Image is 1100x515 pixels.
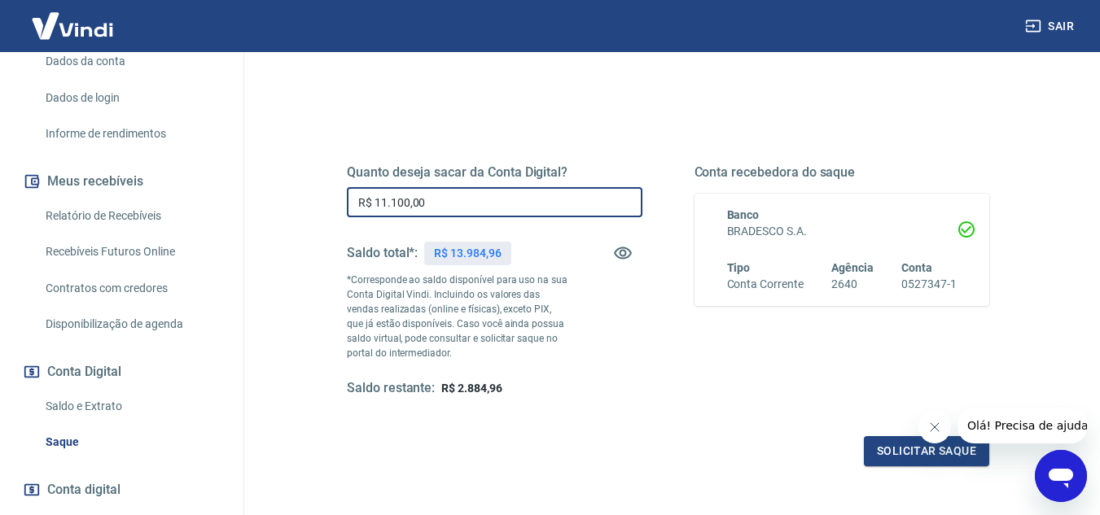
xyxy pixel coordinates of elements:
[347,380,435,397] h5: Saldo restante:
[831,276,874,293] h6: 2640
[901,261,932,274] span: Conta
[347,273,568,360] p: *Corresponde ao saldo disponível para uso na sua Conta Digital Vindi. Incluindo os valores das ve...
[1022,11,1080,41] button: Sair
[39,81,224,115] a: Dados de login
[39,272,224,305] a: Contratos com credores
[39,390,224,423] a: Saldo e Extrato
[727,223,958,240] h6: BRADESCO S.A.
[39,235,224,268] a: Recebíveis Futuros Online
[831,261,874,274] span: Agência
[20,164,224,199] button: Meus recebíveis
[864,436,989,466] button: Solicitar saque
[10,11,137,24] span: Olá! Precisa de ajuda?
[918,411,951,443] iframe: Fechar mensagem
[727,261,751,274] span: Tipo
[1035,450,1087,502] iframe: Botão para abrir a janela de mensagens
[39,308,224,341] a: Disponibilização de agenda
[39,45,224,78] a: Dados da conta
[901,276,957,293] h6: 0527347-1
[434,245,501,262] p: R$ 13.984,96
[39,117,224,151] a: Informe de rendimentos
[727,276,804,293] h6: Conta Corrente
[39,426,224,459] a: Saque
[47,478,121,501] span: Conta digital
[695,164,990,181] h5: Conta recebedora do saque
[727,208,760,221] span: Banco
[347,164,642,181] h5: Quanto deseja sacar da Conta Digital?
[347,245,418,261] h5: Saldo total*:
[20,472,224,508] a: Conta digital
[20,354,224,390] button: Conta Digital
[20,1,125,50] img: Vindi
[441,382,502,395] span: R$ 2.884,96
[39,199,224,233] a: Relatório de Recebíveis
[958,408,1087,443] iframe: Mensagem da empresa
